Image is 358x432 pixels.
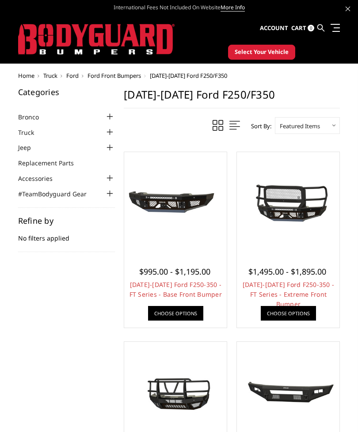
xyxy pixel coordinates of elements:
[235,48,289,57] span: Select Your Vehicle
[261,306,316,321] a: Choose Options
[260,24,288,32] span: Account
[150,72,227,80] span: [DATE]-[DATE] Ford F250/F350
[239,154,337,252] a: 2023-2026 Ford F250-350 - FT Series - Extreme Front Bumper 2023-2026 Ford F250-350 - FT Series - ...
[228,45,295,60] button: Select Your Vehicle
[129,280,222,298] a: [DATE]-[DATE] Ford F250-350 - FT Series - Base Front Bumper
[248,266,326,277] span: $1,495.00 - $1,895.00
[18,88,115,96] h5: Categories
[66,72,79,80] a: Ford
[18,143,42,152] a: Jeep
[239,371,337,416] img: 2023-2025 Ford F250-350 - A2L Series - Base Front Bumper
[88,72,141,80] a: Ford Front Bumpers
[124,88,340,108] h1: [DATE]-[DATE] Ford F250/F350
[126,154,225,252] a: 2023-2025 Ford F250-350 - FT Series - Base Front Bumper
[18,217,115,252] div: No filters applied
[18,112,50,122] a: Bronco
[18,174,64,183] a: Accessories
[243,280,334,308] a: [DATE]-[DATE] Ford F250-350 - FT Series - Extreme Front Bumper
[18,217,115,225] h5: Refine by
[43,72,57,80] a: Truck
[18,158,85,168] a: Replacement Parts
[291,16,314,40] a: Cart 0
[148,306,203,321] a: Choose Options
[308,25,314,31] span: 0
[18,189,98,199] a: #TeamBodyguard Gear
[126,180,225,226] img: 2023-2025 Ford F250-350 - FT Series - Base Front Bumper
[18,72,34,80] a: Home
[246,119,271,133] label: Sort By:
[221,4,245,11] a: More Info
[239,180,337,226] img: 2023-2026 Ford F250-350 - FT Series - Extreme Front Bumper
[18,128,45,137] a: Truck
[291,24,306,32] span: Cart
[126,366,225,421] img: 2023-2026 Ford F250-350 - T2 Series - Extreme Front Bumper (receiver or winch)
[18,24,175,55] img: BODYGUARD BUMPERS
[139,266,210,277] span: $995.00 - $1,195.00
[260,16,288,40] a: Account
